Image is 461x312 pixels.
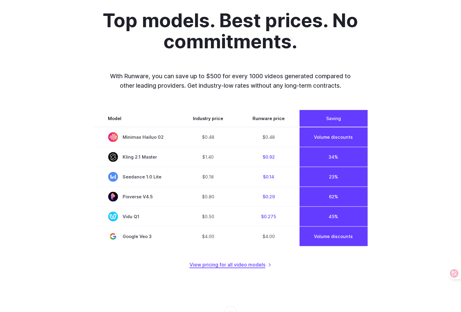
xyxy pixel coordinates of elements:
td: $0.18 [179,167,238,187]
td: $0.14 [238,167,300,187]
td: $0.50 [179,207,238,226]
p: With Runware, you can save up to $500 for every 1000 videos generated compared to other leading p... [103,72,358,90]
th: Industry price [179,110,238,127]
td: $4.00 [179,226,238,246]
span: Seedance 1.0 Lite [108,172,164,182]
td: $0.48 [179,127,238,147]
a: Volume discounts [314,134,353,140]
th: Saving [300,110,368,127]
td: $0.92 [238,147,300,167]
span: Google Veo 3 [108,232,164,241]
span: Vidu Q1 [108,212,164,222]
td: 34% [300,147,368,167]
th: Model [94,110,179,127]
td: $0.29 [238,187,300,207]
td: $1.40 [179,147,238,167]
a: View pricing for all video models [190,261,271,269]
span: Minimax Hailuo 02 [108,132,164,142]
td: 62% [300,187,368,207]
span: Pixverse V4.5 [108,192,164,202]
h2: Top models. Best prices. No commitments. [60,10,401,52]
td: 45% [300,207,368,226]
td: $0.80 [179,187,238,207]
span: Kling 2.1 Master [108,152,164,162]
a: Volume discounts [314,234,353,239]
th: Runware price [238,110,300,127]
td: $4.00 [238,226,300,246]
td: $0.275 [238,207,300,226]
td: $0.48 [238,127,300,147]
td: 23% [300,167,368,187]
